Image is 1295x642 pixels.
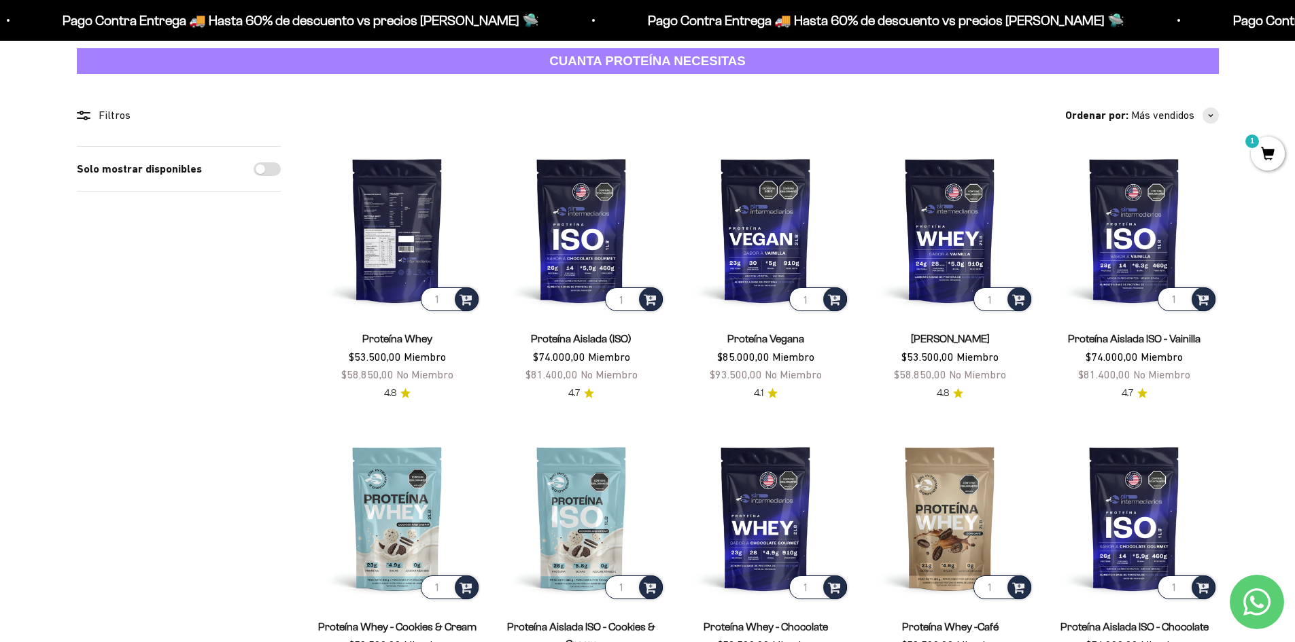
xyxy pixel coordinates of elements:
a: 4.74.7 de 5.0 estrellas [1122,386,1147,401]
span: No Miembro [581,368,638,380]
a: Proteína Aislada ISO - Vainilla [1068,333,1201,344]
p: Pago Contra Entrega 🚚 Hasta 60% de descuento vs precios [PERSON_NAME] 🛸 [579,10,1056,31]
a: [PERSON_NAME] [911,333,990,344]
a: Proteína Whey - Chocolate [704,621,828,632]
span: $53.500,00 [901,351,954,363]
span: 4.7 [1122,386,1133,401]
span: Ordenar por: [1065,107,1128,124]
a: 4.14.1 de 5.0 estrellas [754,386,778,401]
span: Miembro [404,351,446,363]
span: 4.7 [568,386,580,401]
span: 4.8 [384,386,396,401]
a: Proteína Aislada (ISO) [531,333,632,344]
span: $93.500,00 [710,368,762,380]
span: No Miembro [949,368,1006,380]
span: $81.400,00 [1078,368,1130,380]
span: No Miembro [765,368,822,380]
button: Más vendidos [1131,107,1219,124]
span: No Miembro [396,368,453,380]
span: 4.1 [754,386,763,401]
a: Proteína Aislada ISO - Chocolate [1060,621,1209,632]
span: $58.850,00 [894,368,946,380]
a: Proteína Whey - Cookies & Cream [318,621,477,632]
span: No Miembro [1133,368,1190,380]
span: $58.850,00 [341,368,394,380]
a: CUANTA PROTEÍNA NECESITAS [77,48,1219,75]
span: $74.000,00 [1086,351,1138,363]
a: 1 [1251,147,1285,162]
a: 4.74.7 de 5.0 estrellas [568,386,594,401]
span: $53.500,00 [349,351,401,363]
div: Filtros [77,107,281,124]
span: $74.000,00 [533,351,585,363]
span: Miembro [772,351,814,363]
mark: 1 [1244,133,1260,149]
img: Proteína Whey [313,146,481,314]
span: $81.400,00 [525,368,578,380]
span: 4.8 [937,386,949,401]
span: $85.000,00 [717,351,770,363]
a: 4.84.8 de 5.0 estrellas [937,386,963,401]
span: Miembro [1141,351,1183,363]
span: Miembro [588,351,630,363]
span: Más vendidos [1131,107,1194,124]
a: Proteína Whey [362,333,432,344]
label: Solo mostrar disponibles [77,160,202,178]
a: Proteína Whey -Café [902,621,999,632]
span: Miembro [956,351,999,363]
strong: CUANTA PROTEÍNA NECESITAS [549,54,746,68]
a: Proteína Vegana [727,333,804,344]
a: 4.84.8 de 5.0 estrellas [384,386,411,401]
